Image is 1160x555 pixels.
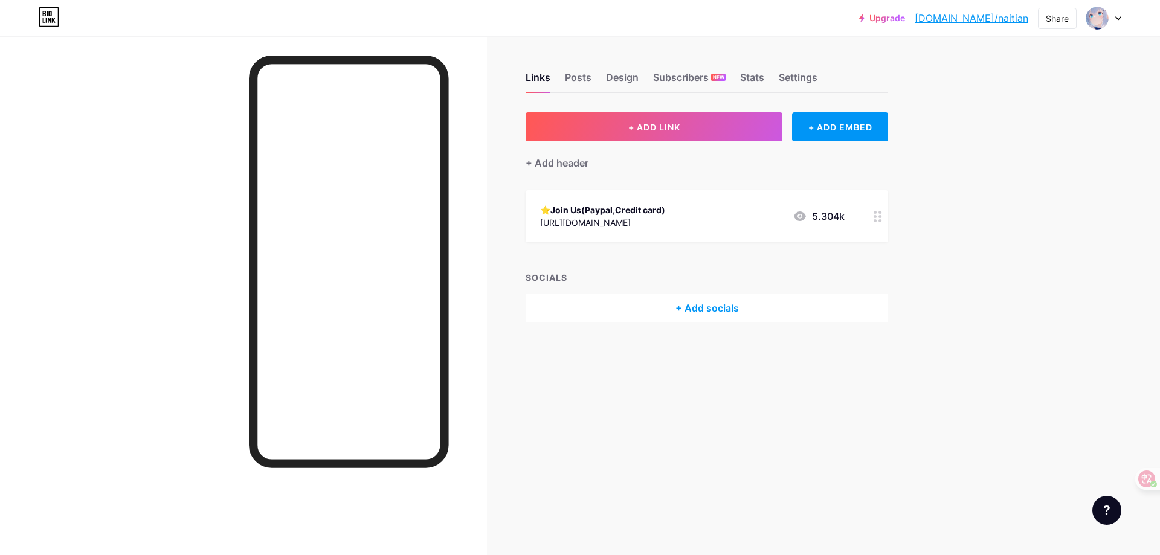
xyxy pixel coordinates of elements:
[779,70,817,92] div: Settings
[540,216,665,229] div: [URL][DOMAIN_NAME]
[713,74,724,81] span: NEW
[653,70,726,92] div: Subscribers
[526,294,888,322] div: + Add socials
[526,271,888,284] div: SOCIALS
[526,112,782,141] button: + ADD LINK
[915,11,1028,25] a: [DOMAIN_NAME]/naitian
[740,70,764,92] div: Stats
[1086,7,1109,30] img: naitian
[606,70,639,92] div: Design
[526,156,588,170] div: + Add header
[540,204,665,216] div: ⭐Join Us(Paypal,Credit card)
[628,122,680,132] span: + ADD LINK
[792,112,888,141] div: + ADD EMBED
[1046,12,1069,25] div: Share
[859,13,905,23] a: Upgrade
[793,209,845,223] div: 5.304k
[526,70,550,92] div: Links
[565,70,591,92] div: Posts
